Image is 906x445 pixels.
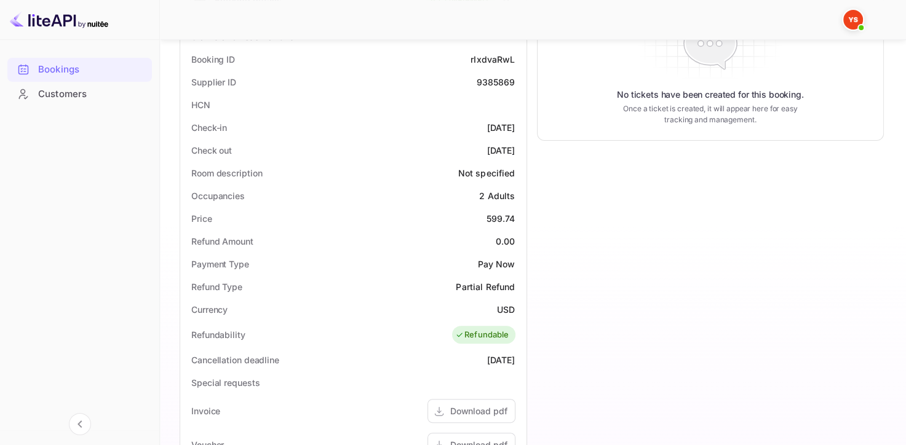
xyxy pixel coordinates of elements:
[191,98,210,111] div: HCN
[843,10,863,30] img: Yandex Support
[191,328,245,341] div: Refundability
[7,82,152,105] a: Customers
[38,63,146,77] div: Bookings
[476,76,515,89] div: 9385869
[497,303,515,316] div: USD
[191,376,260,389] div: Special requests
[496,235,515,248] div: 0.00
[191,167,262,179] div: Room description
[7,58,152,81] a: Bookings
[191,121,227,134] div: Check-in
[38,87,146,101] div: Customers
[479,189,515,202] div: 2 Adults
[69,413,91,435] button: Collapse navigation
[450,404,507,417] div: Download pdf
[7,58,152,82] div: Bookings
[191,212,212,225] div: Price
[191,303,228,316] div: Currency
[191,53,235,66] div: Booking ID
[458,167,515,179] div: Not specified
[487,212,515,225] div: 599.74
[191,404,220,417] div: Invoice
[10,10,108,30] img: LiteAPI logo
[191,144,232,157] div: Check out
[487,121,515,134] div: [DATE]
[471,53,515,66] div: rIxdvaRwL
[487,353,515,366] div: [DATE]
[191,280,242,293] div: Refund Type
[191,76,236,89] div: Supplier ID
[487,144,515,157] div: [DATE]
[191,235,253,248] div: Refund Amount
[617,89,804,101] p: No tickets have been created for this booking.
[456,280,515,293] div: Partial Refund
[191,189,245,202] div: Occupancies
[477,258,515,270] div: Pay Now
[618,103,803,125] p: Once a ticket is created, it will appear here for easy tracking and management.
[7,82,152,106] div: Customers
[455,329,509,341] div: Refundable
[191,353,279,366] div: Cancellation deadline
[191,258,249,270] div: Payment Type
